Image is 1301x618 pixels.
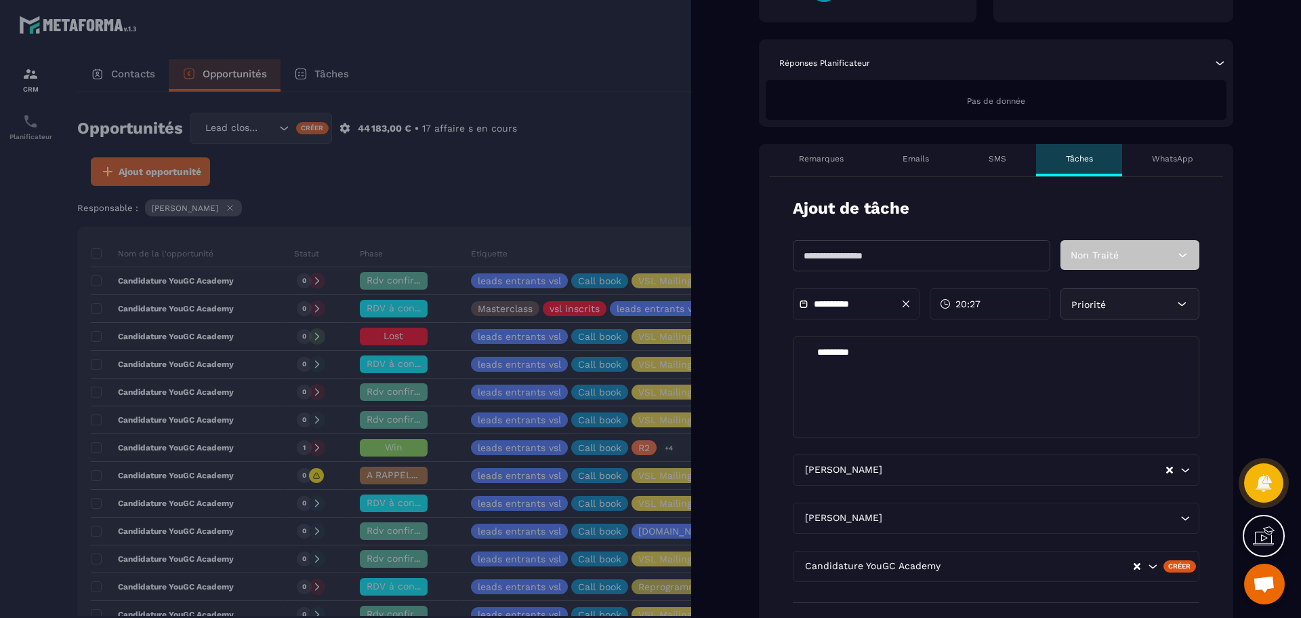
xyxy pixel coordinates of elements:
[1134,562,1140,572] button: Clear Selected
[989,153,1006,164] p: SMS
[802,511,885,526] span: [PERSON_NAME]
[793,197,909,220] p: Ajout de tâche
[793,551,1199,582] div: Search for option
[779,58,870,69] p: Réponses Planificateur
[885,463,1165,478] input: Search for option
[1152,153,1193,164] p: WhatsApp
[967,96,1025,106] span: Pas de donnée
[793,455,1199,486] div: Search for option
[903,153,929,164] p: Emails
[802,559,943,574] span: Candidature YouGC Academy
[799,153,844,164] p: Remarques
[1244,564,1285,604] div: Ouvrir le chat
[802,463,885,478] span: [PERSON_NAME]
[885,511,1177,526] input: Search for option
[1163,560,1197,573] div: Créer
[1071,299,1106,310] span: Priorité
[1071,250,1119,260] span: Non Traité
[793,503,1199,534] div: Search for option
[955,297,980,311] span: 20:27
[1066,153,1093,164] p: Tâches
[1166,465,1173,476] button: Clear Selected
[943,559,1132,574] input: Search for option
